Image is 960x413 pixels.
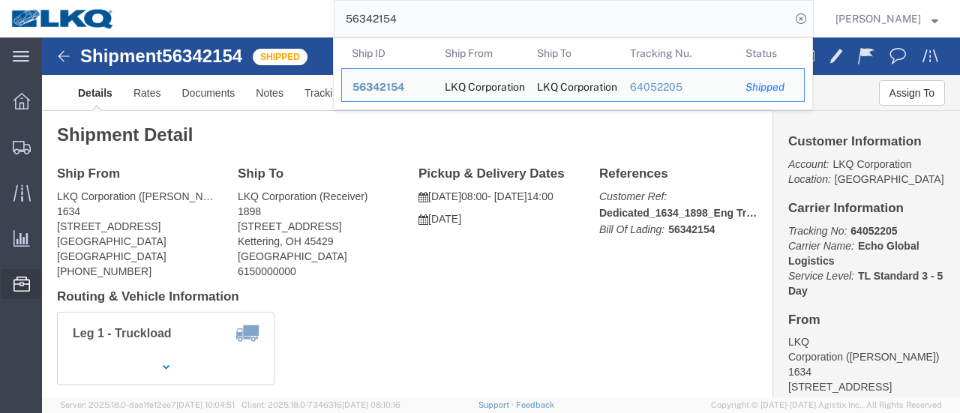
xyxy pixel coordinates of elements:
[478,400,516,409] a: Support
[60,400,235,409] span: Server: 2025.18.0-daa1fe12ee7
[516,400,554,409] a: Feedback
[711,399,942,412] span: Copyright © [DATE]-[DATE] Agistix Inc., All Rights Reserved
[334,1,790,37] input: Search for shipment number, reference number
[526,38,619,68] th: Ship To
[434,38,527,68] th: Ship From
[352,79,424,95] div: 56342154
[241,400,400,409] span: Client: 2025.18.0-7346316
[342,400,400,409] span: [DATE] 08:10:16
[745,79,793,95] div: Shipped
[10,7,115,30] img: logo
[630,79,725,95] div: 64052205
[445,69,517,101] div: LKQ Corporation
[341,38,812,109] table: Search Results
[835,10,939,28] button: [PERSON_NAME]
[42,37,960,397] iframe: FS Legacy Container
[537,69,609,101] div: LKQ Corporation
[619,38,736,68] th: Tracking Nu.
[352,81,404,93] span: 56342154
[176,400,235,409] span: [DATE] 10:04:51
[835,10,921,27] span: Jason Voyles
[735,38,805,68] th: Status
[341,38,434,68] th: Ship ID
